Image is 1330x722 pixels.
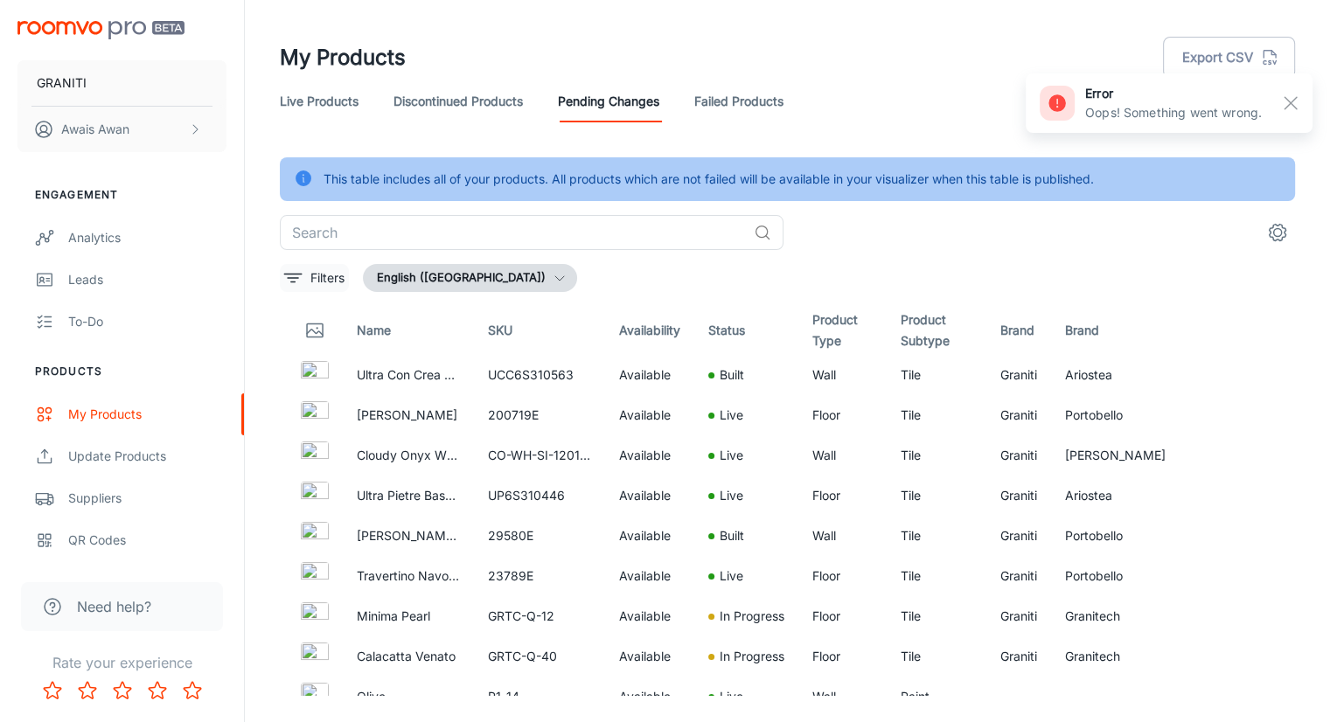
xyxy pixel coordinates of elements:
[798,435,887,476] td: Wall
[474,636,605,677] td: GRTC-Q-40
[887,355,986,395] td: Tile
[605,395,694,435] td: Available
[17,21,185,39] img: Roomvo PRO Beta
[68,270,226,289] div: Leads
[474,395,605,435] td: 200719E
[605,355,694,395] td: Available
[1085,84,1262,103] h6: error
[798,395,887,435] td: Floor
[798,476,887,516] td: Floor
[605,556,694,596] td: Available
[605,306,694,355] th: Availability
[605,677,694,717] td: Available
[343,306,474,355] th: Name
[1051,636,1180,677] td: Granitech
[280,80,359,122] a: Live Products
[304,320,325,341] svg: Thumbnail
[17,107,226,152] button: Awais Awan
[68,312,226,331] div: To-do
[986,476,1051,516] td: Graniti
[720,566,743,586] p: Live
[357,365,460,385] p: Ultra Con Crea Earth
[1051,355,1180,395] td: Ariostea
[986,596,1051,636] td: Graniti
[887,435,986,476] td: Tile
[605,636,694,677] td: Available
[280,42,406,73] h1: My Products
[605,476,694,516] td: Available
[986,636,1051,677] td: Graniti
[986,355,1051,395] td: Graniti
[986,306,1051,355] th: Brand
[324,163,1094,196] div: This table includes all of your products. All products which are not failed will be available in ...
[720,607,784,626] p: In Progress
[280,264,349,292] button: filter
[1085,103,1262,122] p: Oops! Something went wrong.
[68,531,226,550] div: QR Codes
[694,306,798,355] th: Status
[61,120,129,139] p: Awais Awan
[887,476,986,516] td: Tile
[798,677,887,717] td: Wall
[357,687,460,706] p: Olive
[17,60,226,106] button: GRANITI
[887,306,986,355] th: Product Subtype
[474,306,605,355] th: SKU
[887,556,986,596] td: Tile
[474,677,605,717] td: P1-14
[720,526,744,545] p: Built
[887,395,986,435] td: Tile
[474,355,605,395] td: UCC6S310563
[357,566,460,586] p: Travertino Navona [PERSON_NAME]
[1051,476,1180,516] td: Ariostea
[605,516,694,556] td: Available
[887,636,986,677] td: Tile
[140,673,175,708] button: Rate 4 star
[280,215,747,250] input: Search
[720,687,743,706] p: Live
[605,435,694,476] td: Available
[77,596,151,617] span: Need help?
[986,516,1051,556] td: Graniti
[798,596,887,636] td: Floor
[558,80,659,122] a: Pending Changes
[986,395,1051,435] td: Graniti
[37,73,87,93] p: GRANITI
[474,435,605,476] td: CO-WH-SI-120120-1
[310,268,345,288] p: Filters
[798,516,887,556] td: Wall
[393,80,523,122] a: Discontinued Products
[357,607,460,626] p: Minima Pearl
[605,596,694,636] td: Available
[14,652,230,673] p: Rate your experience
[1051,395,1180,435] td: Portobello
[68,228,226,247] div: Analytics
[68,489,226,508] div: Suppliers
[68,405,226,424] div: My Products
[35,673,70,708] button: Rate 1 star
[720,486,743,505] p: Live
[357,406,460,425] p: [PERSON_NAME]
[357,486,460,505] p: Ultra Pietre Basaltina White
[1163,37,1295,79] button: Export CSV
[1051,596,1180,636] td: Granitech
[720,647,784,666] p: In Progress
[68,447,226,466] div: Update Products
[694,80,783,122] a: Failed Products
[357,446,460,465] p: Cloudy Onyx White
[720,406,743,425] p: Live
[986,556,1051,596] td: Graniti
[720,365,744,385] p: Built
[175,673,210,708] button: Rate 5 star
[798,556,887,596] td: Floor
[357,526,460,545] p: [PERSON_NAME] Snow
[1051,306,1180,355] th: Brand
[474,556,605,596] td: 23789E
[720,446,743,465] p: Live
[887,596,986,636] td: Tile
[474,516,605,556] td: 29580E
[1051,435,1180,476] td: [PERSON_NAME]
[887,677,986,717] td: Paint
[986,435,1051,476] td: Graniti
[474,596,605,636] td: GRTC-Q-12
